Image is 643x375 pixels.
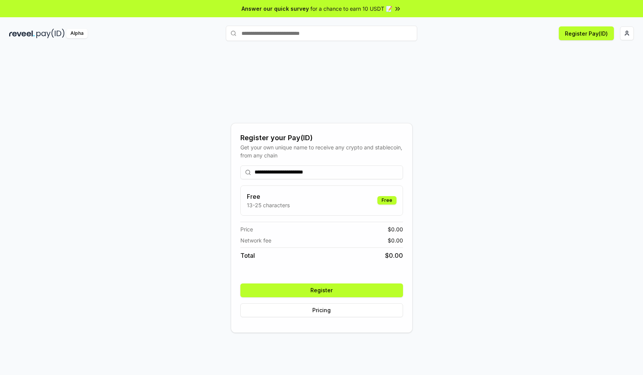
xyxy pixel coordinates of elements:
button: Register Pay(ID) [559,26,614,40]
span: Network fee [240,236,271,244]
div: Alpha [66,29,88,38]
span: $ 0.00 [388,236,403,244]
img: reveel_dark [9,29,35,38]
div: Get your own unique name to receive any crypto and stablecoin, from any chain [240,143,403,159]
span: $ 0.00 [388,225,403,233]
span: for a chance to earn 10 USDT 📝 [310,5,392,13]
button: Register [240,283,403,297]
span: Answer our quick survey [242,5,309,13]
span: $ 0.00 [385,251,403,260]
span: Price [240,225,253,233]
h3: Free [247,192,290,201]
img: pay_id [36,29,65,38]
div: Free [377,196,397,205]
button: Pricing [240,303,403,317]
div: Register your Pay(ID) [240,133,403,143]
span: Total [240,251,255,260]
p: 13-25 characters [247,201,290,209]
